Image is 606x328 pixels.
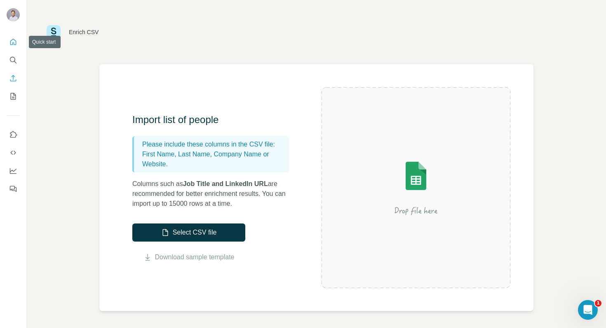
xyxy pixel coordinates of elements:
[69,28,99,36] div: Enrich CSV
[7,127,20,142] button: Use Surfe on LinkedIn
[132,252,245,262] button: Download sample template
[132,113,297,126] h3: Import list of people
[7,71,20,86] button: Enrich CSV
[595,300,601,307] span: 1
[47,25,61,39] img: Surfe Logo
[155,252,235,262] a: Download sample template
[578,300,598,320] iframe: Intercom live chat
[142,149,286,169] p: First Name, Last Name, Company Name or Website.
[7,145,20,160] button: Use Surfe API
[132,223,245,242] button: Select CSV file
[132,179,297,209] p: Columns such as are recommended for better enrichment results. You can import up to 15000 rows at...
[183,180,268,187] span: Job Title and LinkedIn URL
[7,163,20,178] button: Dashboard
[7,89,20,104] button: My lists
[142,140,286,149] p: Please include these columns in the CSV file:
[7,53,20,67] button: Search
[7,35,20,49] button: Quick start
[342,138,490,237] img: Surfe Illustration - Drop file here or select below
[7,8,20,21] img: Avatar
[7,181,20,196] button: Feedback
